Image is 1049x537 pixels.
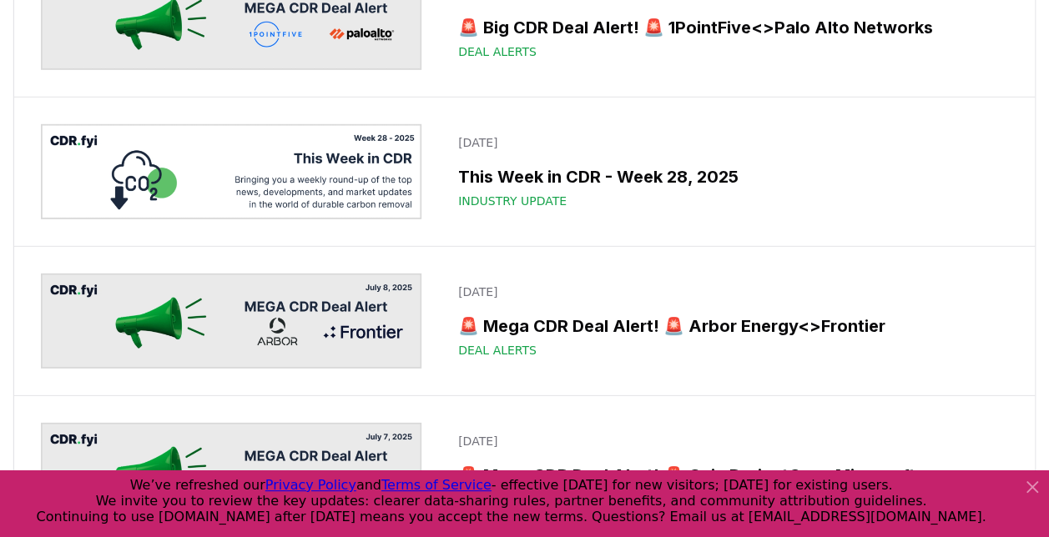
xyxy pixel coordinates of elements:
[448,274,1008,369] a: [DATE]🚨 Mega CDR Deal Alert! 🚨 Arbor Energy<>FrontierDeal Alerts
[458,15,998,40] h3: 🚨 Big CDR Deal Alert! 🚨 1PointFive<>Palo Alto Networks
[41,124,421,219] img: This Week in CDR - Week 28, 2025 blog post image
[41,423,421,518] img: 🚨 Mega CDR Deal Alert! 🚨 Gaia ProjectCo<>Microsoft blog post image
[41,274,421,369] img: 🚨 Mega CDR Deal Alert! 🚨 Arbor Energy<>Frontier blog post image
[448,423,1008,518] a: [DATE]🚨 Mega CDR Deal Alert! 🚨 Gaia ProjectCo<>MicrosoftDeal Alerts
[458,164,998,189] h3: This Week in CDR - Week 28, 2025
[458,134,998,151] p: [DATE]
[448,124,1008,219] a: [DATE]This Week in CDR - Week 28, 2025Industry Update
[458,314,998,339] h3: 🚨 Mega CDR Deal Alert! 🚨 Arbor Energy<>Frontier
[458,43,537,60] span: Deal Alerts
[458,193,567,209] span: Industry Update
[458,284,998,300] p: [DATE]
[458,433,998,449] p: [DATE]
[458,463,998,488] h3: 🚨 Mega CDR Deal Alert! 🚨 Gaia ProjectCo<>Microsoft
[458,342,537,359] span: Deal Alerts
